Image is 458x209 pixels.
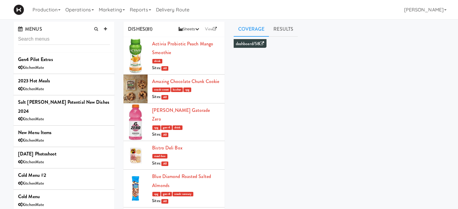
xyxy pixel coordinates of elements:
a: [PERSON_NAME] Gatorade Zero [152,107,210,123]
div: KitchenMate [18,64,110,72]
span: (81) [145,26,152,32]
div: Sites: [152,160,220,167]
a: dashboard/58 [236,41,264,47]
li: Salt [PERSON_NAME] Potential New Dishes 2024KitchenMate [14,95,114,126]
span: All [161,161,168,166]
li: 2023 Hot MealsKitchenMate [14,74,114,95]
img: Micromart [14,5,24,15]
span: drink [152,59,162,63]
li: Gen4 Pilot ExtrasKitchenMate [14,53,114,74]
span: snack-savoury [173,192,193,196]
li: [DATE] photoshootKitchenMate [14,147,114,168]
div: KitchenMate [18,180,110,187]
div: KitchenMate [18,158,110,166]
b: Salt [PERSON_NAME] Potential New Dishes 2024 [18,99,109,115]
span: gen-4 [161,192,172,196]
span: snack-sweet [152,88,170,92]
span: drink [173,125,182,130]
a: Blue Diamond Roasted Salted Almonds [152,173,211,189]
a: Bistro Deli Box [152,144,182,151]
b: Cold Menu #2 [18,172,46,179]
b: [DATE] photoshoot [18,150,57,157]
span: cpg [183,88,191,92]
div: KitchenMate [18,115,110,123]
div: Sites: [152,131,220,138]
b: 2023 Hot Meals [18,77,50,84]
div: Sites: [152,93,220,101]
span: All [161,95,168,100]
span: kosher [171,88,183,92]
b: Cold Menu [18,193,40,200]
button: Sheets [176,25,202,34]
div: Sites: [152,64,220,72]
a: Activia Probiotic Peach Mango Smoothie [152,40,213,56]
a: Coverage [234,22,269,37]
span: cpg [152,125,160,130]
span: DISHES [128,26,145,32]
div: KitchenMate [18,85,110,93]
div: KitchenMate [18,137,110,144]
a: Results [269,22,298,37]
span: All [161,199,168,204]
span: meal-box [152,154,167,158]
span: MENUS [18,26,42,32]
input: Search menus [18,34,110,45]
span: All [161,66,168,71]
div: KitchenMate [18,201,110,209]
span: cpg [152,192,160,196]
li: Cold Menu #2KitchenMate [14,168,114,190]
li: New Menu ItemsKitchenMate [14,126,114,147]
a: Amazing Chocolate Chunk Cookie [152,78,219,85]
span: gen-4 [161,125,172,130]
a: View [202,25,220,34]
div: Sites: [152,197,220,205]
b: New Menu Items [18,129,51,136]
span: All [161,133,168,137]
b: Gen4 Pilot Extras [18,56,53,63]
